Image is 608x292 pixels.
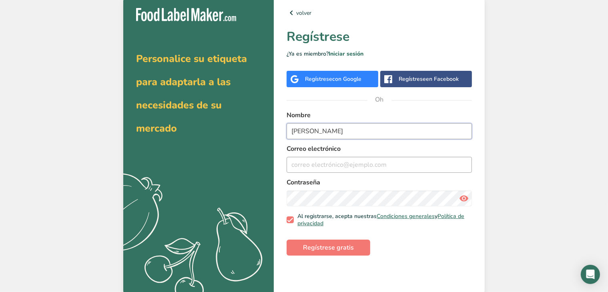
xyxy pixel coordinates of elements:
[303,243,354,252] font: Regístrese gratis
[297,212,377,220] font: Al registrarse, acepta nuestras
[287,157,472,173] input: correo electrónico@ejemplo.com
[287,178,320,187] font: Contraseña
[287,28,349,45] font: Regístrese
[581,265,600,284] div: Abrir Intercom Messenger
[399,75,426,83] font: Regístrese
[287,123,472,139] input: Juan Pérez
[332,75,361,83] font: con Google
[136,8,236,21] img: Fabricante de etiquetas para alimentos
[287,111,311,120] font: Nombre
[375,95,383,104] font: Oh
[287,50,329,58] font: ¿Ya es miembro?
[377,212,435,220] a: Condiciones generales
[305,75,332,83] font: Regístrese
[296,9,311,17] font: volver
[426,75,459,83] font: en Facebook
[136,52,247,135] font: Personalice su etiqueta para adaptarla a las necesidades de su mercado
[329,50,363,58] a: Iniciar sesión
[287,144,341,153] font: Correo electrónico
[287,8,472,18] a: volver
[435,212,437,220] font: y
[287,240,370,256] button: Regístrese gratis
[297,212,464,227] a: Política de privacidad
